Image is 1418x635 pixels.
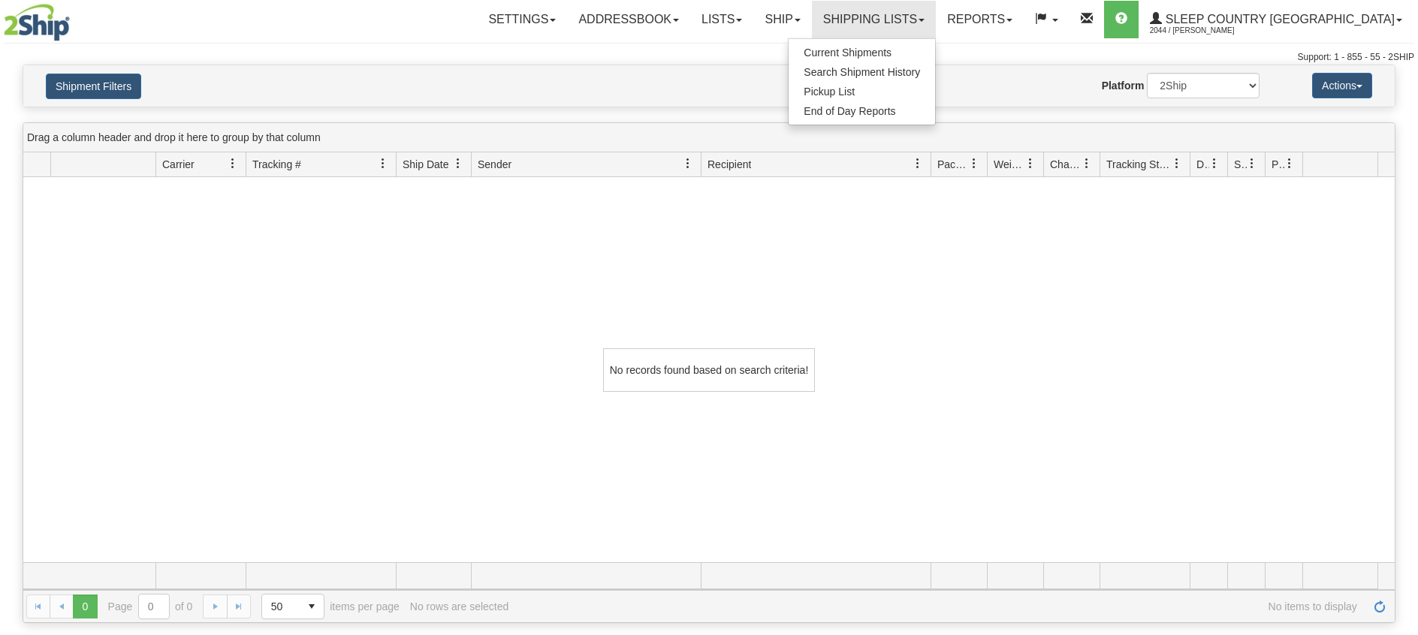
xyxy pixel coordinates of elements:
[961,151,987,176] a: Packages filter column settings
[220,151,246,176] a: Carrier filter column settings
[675,151,701,176] a: Sender filter column settings
[1139,1,1413,38] a: Sleep Country [GEOGRAPHIC_DATA] 2044 / [PERSON_NAME]
[812,1,936,38] a: Shipping lists
[804,66,920,78] span: Search Shipment History
[1018,151,1043,176] a: Weight filter column settings
[789,62,935,82] a: Search Shipment History
[410,600,509,612] div: No rows are selected
[567,1,690,38] a: Addressbook
[804,105,895,117] span: End of Day Reports
[23,123,1395,152] div: grid grouping header
[477,1,567,38] a: Settings
[1050,157,1082,172] span: Charge
[162,157,195,172] span: Carrier
[1312,73,1372,98] button: Actions
[603,348,815,392] div: No records found based on search criteria!
[789,82,935,101] a: Pickup List
[789,43,935,62] a: Current Shipments
[1272,157,1284,172] span: Pickup Status
[73,594,97,618] span: Page 0
[1074,151,1100,176] a: Charge filter column settings
[937,157,969,172] span: Packages
[1150,23,1263,38] span: 2044 / [PERSON_NAME]
[789,101,935,121] a: End of Day Reports
[108,594,193,619] span: Page of 0
[252,157,301,172] span: Tracking #
[1162,13,1395,26] span: Sleep Country [GEOGRAPHIC_DATA]
[4,51,1414,64] div: Support: 1 - 855 - 55 - 2SHIP
[707,157,751,172] span: Recipient
[1102,78,1145,93] label: Platform
[1368,594,1392,618] a: Refresh
[994,157,1025,172] span: Weight
[1383,241,1416,394] iframe: chat widget
[478,157,511,172] span: Sender
[1202,151,1227,176] a: Delivery Status filter column settings
[1234,157,1247,172] span: Shipment Issues
[271,599,291,614] span: 50
[46,74,141,99] button: Shipment Filters
[905,151,931,176] a: Recipient filter column settings
[1277,151,1302,176] a: Pickup Status filter column settings
[403,157,448,172] span: Ship Date
[300,594,324,618] span: select
[261,594,324,619] span: Page sizes drop down
[1239,151,1265,176] a: Shipment Issues filter column settings
[1164,151,1190,176] a: Tracking Status filter column settings
[370,151,396,176] a: Tracking # filter column settings
[1196,157,1209,172] span: Delivery Status
[4,4,70,41] img: logo2044.jpg
[519,600,1357,612] span: No items to display
[804,86,855,98] span: Pickup List
[690,1,753,38] a: Lists
[936,1,1024,38] a: Reports
[261,594,400,619] span: items per page
[1106,157,1172,172] span: Tracking Status
[753,1,811,38] a: Ship
[804,47,892,59] span: Current Shipments
[445,151,471,176] a: Ship Date filter column settings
